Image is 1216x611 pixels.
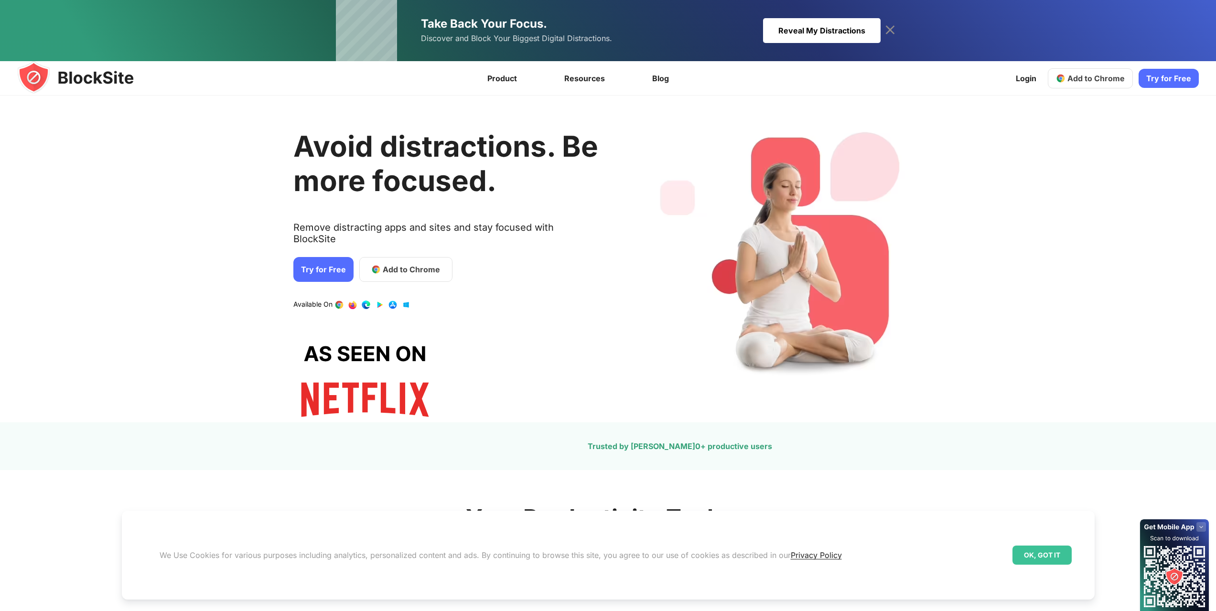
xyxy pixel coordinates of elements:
[588,441,772,451] text: Trusted by [PERSON_NAME] + productive users
[548,61,636,96] a: Resources
[421,17,547,31] span: Take Back Your Focus.
[160,549,842,561] p: We Use Cookies for various purposes including analytics, personalized content and ads. By continu...
[763,18,881,43] div: Reveal My Distractions
[1056,74,1065,83] img: chrome-icon.svg
[293,257,354,282] a: Try for Free
[1048,68,1133,88] a: Add to Chrome
[636,61,700,96] a: Blog
[293,222,598,252] text: Remove distracting apps and sites and stay focused with BlockSite
[359,257,452,282] a: Add to Chrome
[444,410,588,482] img: pepole images
[695,441,700,451] span: 0
[421,32,612,45] span: Discover and Block Your Biggest Digital Distractions.
[1139,69,1199,88] a: Try for Free
[293,300,333,310] text: Available On
[1012,546,1072,565] div: OK, GOT IT
[1010,67,1042,90] a: Login
[791,550,842,560] a: Privacy Policy
[471,61,548,96] a: Product
[17,42,161,113] img: blocksite-icon.5d769676.svg
[1077,549,1089,561] button: Close
[293,129,598,198] h1: Avoid distractions. Be more focused.
[1067,74,1125,83] span: Add to Chrome
[383,264,440,275] span: Add to Chrome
